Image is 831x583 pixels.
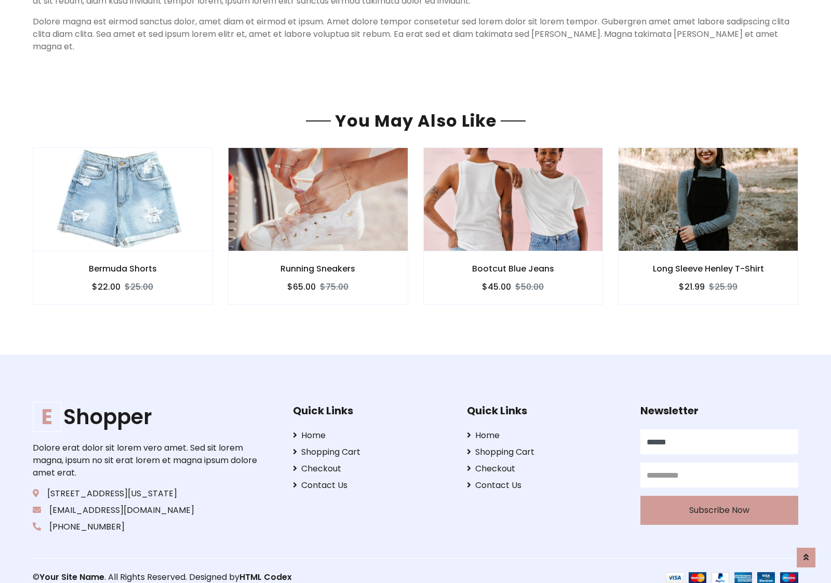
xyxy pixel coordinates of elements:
span: You May Also Like [331,109,501,132]
h1: Shopper [33,404,260,429]
a: Your Site Name [39,571,104,583]
h6: $21.99 [679,282,705,292]
p: [PHONE_NUMBER] [33,521,260,533]
del: $25.00 [125,281,153,293]
a: HTML Codex [239,571,292,583]
p: [STREET_ADDRESS][US_STATE] [33,487,260,500]
a: EShopper [33,404,260,429]
button: Subscribe Now [640,496,798,525]
a: Checkout [467,463,625,475]
h6: Bermuda Shorts [33,264,212,274]
del: $75.00 [320,281,349,293]
a: Home [293,429,451,442]
h5: Newsletter [640,404,798,417]
h5: Quick Links [293,404,451,417]
h6: $65.00 [287,282,316,292]
p: Dolore magna est eirmod sanctus dolor, amet diam et eirmod et ipsum. Amet dolore tempor consetetu... [33,16,798,53]
a: Running Sneakers $65.00$75.00 [228,147,408,305]
a: Long Sleeve Henley T-Shirt $21.99$25.99 [618,147,798,305]
h6: Bootcut Blue Jeans [424,264,603,274]
a: Contact Us [467,479,625,492]
a: Contact Us [293,479,451,492]
a: Shopping Cart [293,446,451,458]
a: Checkout [293,463,451,475]
span: E [33,402,61,432]
a: Shopping Cart [467,446,625,458]
p: Dolore erat dolor sit lorem vero amet. Sed sit lorem magna, ipsum no sit erat lorem et magna ipsu... [33,442,260,479]
h6: $45.00 [482,282,511,292]
a: Bermuda Shorts $22.00$25.00 [33,147,213,305]
h5: Quick Links [467,404,625,417]
h6: Running Sneakers [229,264,408,274]
del: $25.99 [709,281,738,293]
a: Home [467,429,625,442]
h6: Long Sleeve Henley T-Shirt [619,264,798,274]
a: Bootcut Blue Jeans $45.00$50.00 [423,147,604,305]
del: $50.00 [515,281,544,293]
h6: $22.00 [92,282,120,292]
p: [EMAIL_ADDRESS][DOMAIN_NAME] [33,504,260,517]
